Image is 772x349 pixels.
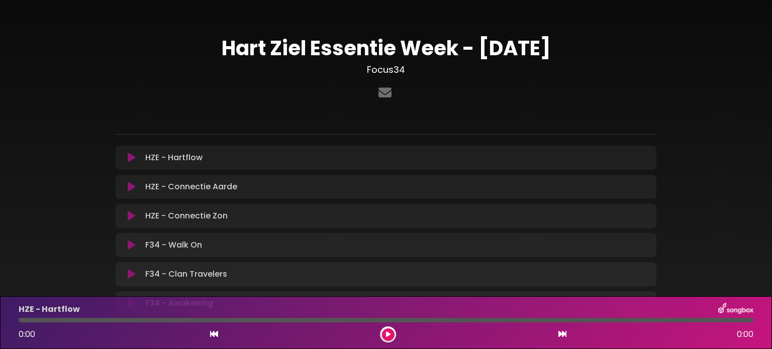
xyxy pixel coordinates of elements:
[145,181,237,193] p: HZE - Connectie Aarde
[718,303,753,316] img: songbox-logo-white.png
[737,328,753,340] span: 0:00
[145,268,227,280] p: F34 - Clan Travelers
[145,239,202,251] p: F34 - Walk On
[145,152,203,164] p: HZE - Hartflow
[116,64,656,75] h3: Focus34
[19,303,80,315] p: HZE - Hartflow
[19,328,35,340] span: 0:00
[145,210,228,222] p: HZE - Connectie Zon
[116,36,656,60] h1: Hart Ziel Essentie Week - [DATE]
